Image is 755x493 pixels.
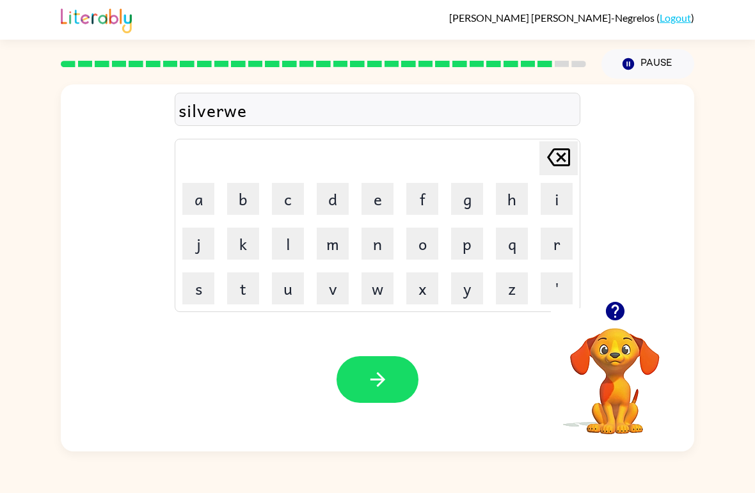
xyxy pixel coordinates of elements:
[541,183,573,215] button: i
[227,183,259,215] button: b
[272,183,304,215] button: c
[317,228,349,260] button: m
[317,272,349,304] button: v
[406,228,438,260] button: o
[362,183,393,215] button: e
[272,228,304,260] button: l
[182,272,214,304] button: s
[406,183,438,215] button: f
[61,5,132,33] img: Literably
[451,228,483,260] button: p
[451,272,483,304] button: y
[227,228,259,260] button: k
[449,12,694,24] div: ( )
[496,228,528,260] button: q
[551,308,679,436] video: Your browser must support playing .mp4 files to use Literably. Please try using another browser.
[660,12,691,24] a: Logout
[317,183,349,215] button: d
[182,183,214,215] button: a
[541,228,573,260] button: r
[182,228,214,260] button: j
[541,272,573,304] button: '
[496,183,528,215] button: h
[227,272,259,304] button: t
[272,272,304,304] button: u
[601,49,694,79] button: Pause
[179,97,576,123] div: silverwe
[451,183,483,215] button: g
[362,228,393,260] button: n
[362,272,393,304] button: w
[406,272,438,304] button: x
[449,12,656,24] span: [PERSON_NAME] [PERSON_NAME]-Negrelos
[496,272,528,304] button: z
